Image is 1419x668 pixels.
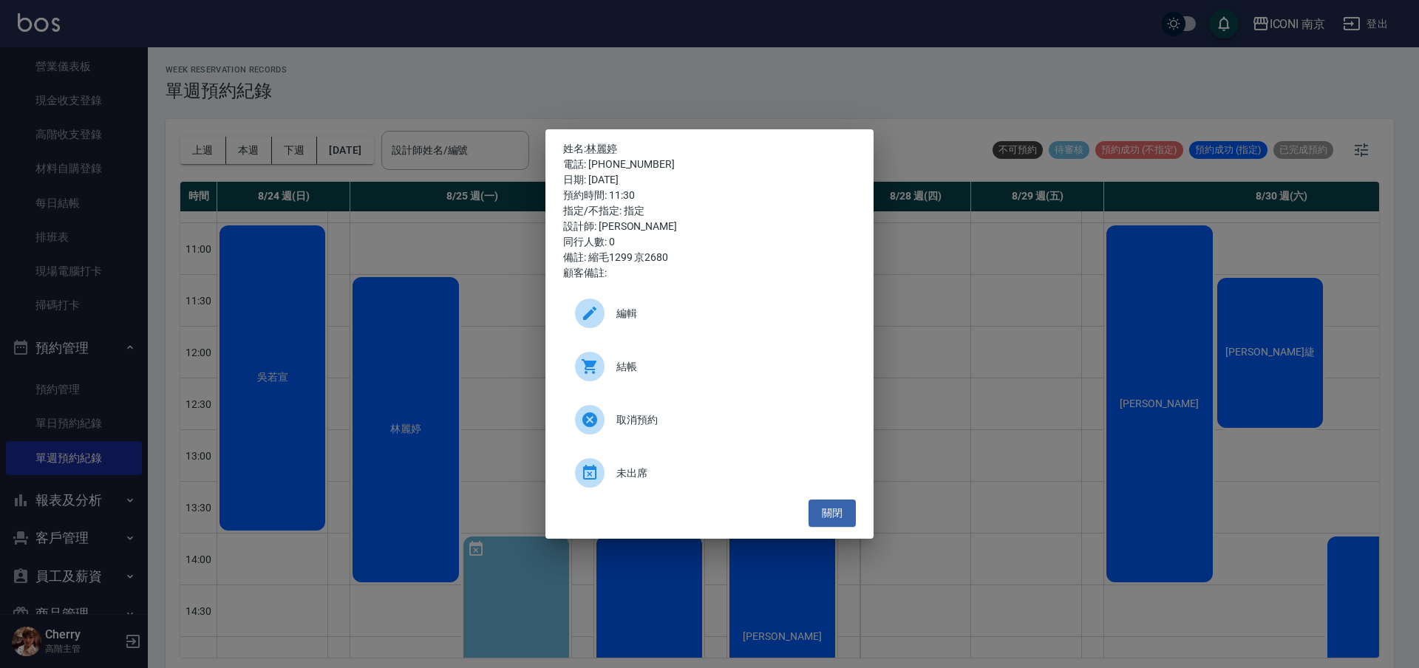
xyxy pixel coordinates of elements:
div: 未出席 [563,452,856,494]
div: 電話: [PHONE_NUMBER] [563,157,856,172]
div: 指定/不指定: 指定 [563,203,856,219]
a: 編輯 [563,293,856,346]
div: 編輯 [563,293,856,334]
div: 備註: 縮毛1299 京2680 [563,250,856,265]
a: 結帳 [563,346,856,399]
span: 編輯 [616,306,844,321]
span: 結帳 [616,359,844,375]
div: 預約時間: 11:30 [563,188,856,203]
div: 日期: [DATE] [563,172,856,188]
div: 顧客備註: [563,265,856,281]
span: 未出席 [616,466,844,481]
p: 姓名: [563,141,856,157]
a: 林麗婷 [586,143,617,154]
div: 結帳 [563,346,856,387]
span: 取消預約 [616,412,844,428]
div: 同行人數: 0 [563,234,856,250]
button: 關閉 [809,500,856,527]
div: 取消預約 [563,399,856,440]
div: 設計師: [PERSON_NAME] [563,219,856,234]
